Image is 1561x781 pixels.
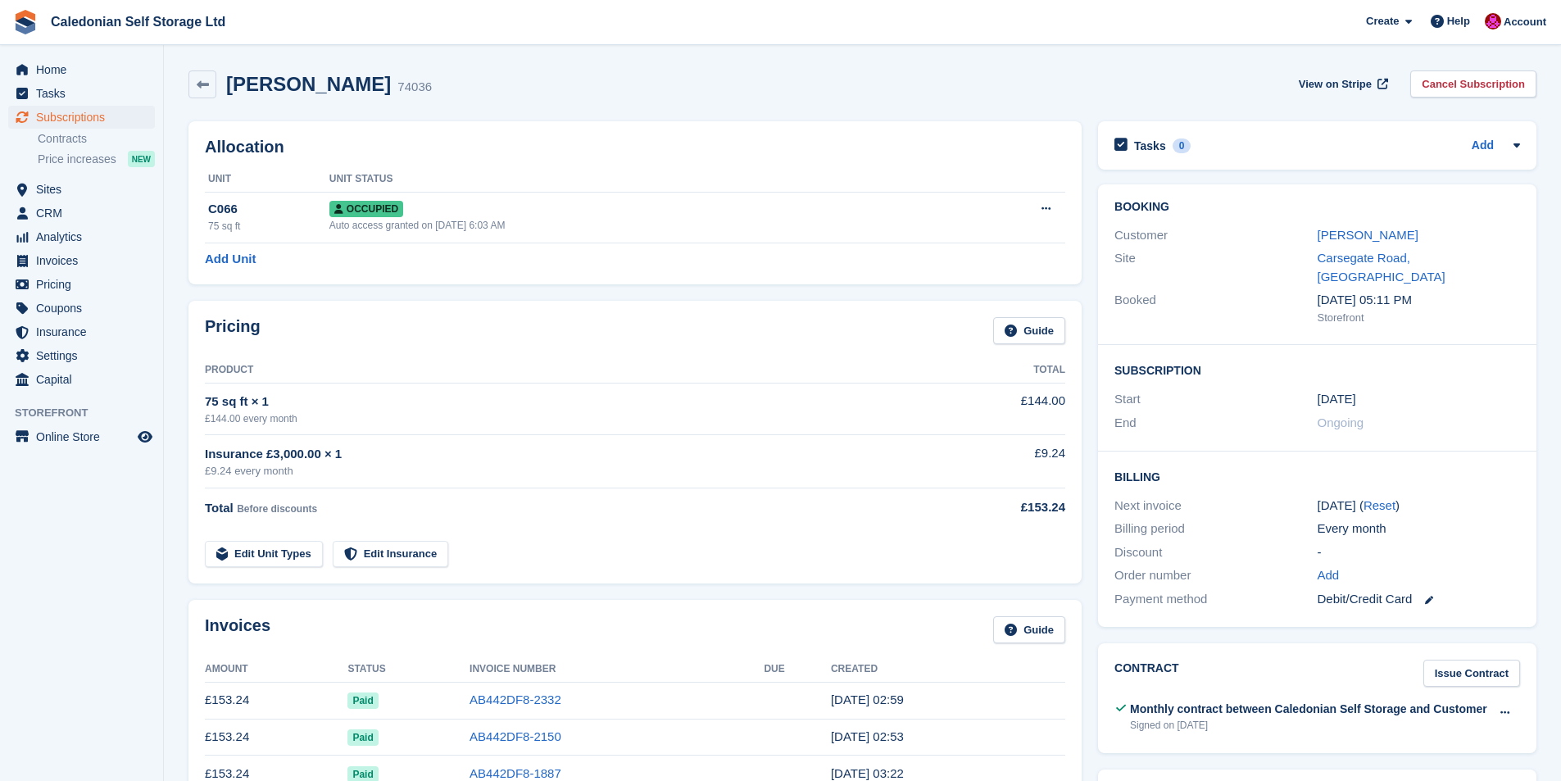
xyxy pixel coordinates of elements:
div: Every month [1318,520,1520,538]
a: AB442DF8-1887 [470,766,561,780]
span: Create [1366,13,1399,30]
span: Total [205,501,234,515]
th: Amount [205,656,347,683]
div: - [1318,543,1520,562]
div: 75 sq ft [208,219,329,234]
a: Contracts [38,131,155,147]
a: Edit Insurance [333,541,449,568]
img: Donald Mathieson [1485,13,1501,30]
td: £153.24 [205,719,347,756]
a: Caledonian Self Storage Ltd [44,8,232,35]
span: Analytics [36,225,134,248]
time: 2025-07-01 02:22:21 UTC [831,766,904,780]
time: 2025-08-01 01:53:15 UTC [831,729,904,743]
div: £144.00 every month [205,411,933,426]
a: View on Stripe [1292,70,1391,98]
a: menu [8,425,155,448]
a: AB442DF8-2332 [470,692,561,706]
span: CRM [36,202,134,225]
a: Price increases NEW [38,150,155,168]
a: Issue Contract [1423,660,1520,687]
span: Settings [36,344,134,367]
a: Guide [993,616,1065,643]
h2: [PERSON_NAME] [226,73,391,95]
div: Payment method [1114,590,1317,609]
a: Reset [1364,498,1395,512]
div: Site [1114,249,1317,286]
a: menu [8,58,155,81]
h2: Subscription [1114,361,1520,378]
div: £9.24 every month [205,463,933,479]
div: End [1114,414,1317,433]
div: Discount [1114,543,1317,562]
div: C066 [208,200,329,219]
a: Add Unit [205,250,256,269]
span: Help [1447,13,1470,30]
th: Invoice Number [470,656,764,683]
span: Sites [36,178,134,201]
h2: Allocation [205,138,1065,157]
h2: Contract [1114,660,1179,687]
img: stora-icon-8386f47178a22dfd0bd8f6a31ec36ba5ce8667c1dd55bd0f319d3a0aa187defe.svg [13,10,38,34]
a: Guide [993,317,1065,344]
span: Home [36,58,134,81]
th: Unit [205,166,329,193]
a: Preview store [135,427,155,447]
time: 2025-03-01 01:00:00 UTC [1318,390,1356,409]
div: [DATE] ( ) [1318,497,1520,515]
span: Insurance [36,320,134,343]
a: Carsegate Road, [GEOGRAPHIC_DATA] [1318,251,1445,284]
td: £9.24 [933,435,1065,488]
span: Before discounts [237,503,317,515]
a: menu [8,249,155,272]
td: £144.00 [933,383,1065,434]
div: Debit/Credit Card [1318,590,1520,609]
a: menu [8,82,155,105]
a: menu [8,320,155,343]
a: menu [8,273,155,296]
div: Auto access granted on [DATE] 6:03 AM [329,218,945,233]
th: Due [764,656,831,683]
span: View on Stripe [1299,76,1372,93]
th: Status [347,656,470,683]
div: 74036 [397,78,432,97]
div: Monthly contract between Caledonian Self Storage and Customer [1130,701,1487,718]
div: Storefront [1318,310,1520,326]
span: Coupons [36,297,134,320]
div: Booked [1114,291,1317,325]
td: £153.24 [205,682,347,719]
th: Unit Status [329,166,945,193]
th: Created [831,656,1065,683]
div: Billing period [1114,520,1317,538]
span: Paid [347,692,378,709]
a: menu [8,178,155,201]
span: Subscriptions [36,106,134,129]
h2: Invoices [205,616,270,643]
span: Pricing [36,273,134,296]
div: 75 sq ft × 1 [205,393,933,411]
a: menu [8,225,155,248]
a: [PERSON_NAME] [1318,228,1418,242]
a: AB442DF8-2150 [470,729,561,743]
a: menu [8,368,155,391]
a: Add [1472,137,1494,156]
span: Price increases [38,152,116,167]
a: Cancel Subscription [1410,70,1536,98]
span: Ongoing [1318,415,1364,429]
span: Invoices [36,249,134,272]
h2: Booking [1114,201,1520,214]
div: [DATE] 05:11 PM [1318,291,1520,310]
th: Product [205,357,933,384]
div: £153.24 [933,498,1065,517]
div: Next invoice [1114,497,1317,515]
span: Occupied [329,201,403,217]
div: Start [1114,390,1317,409]
h2: Billing [1114,468,1520,484]
span: Tasks [36,82,134,105]
span: Online Store [36,425,134,448]
a: menu [8,344,155,367]
div: Order number [1114,566,1317,585]
a: menu [8,297,155,320]
div: Insurance £3,000.00 × 1 [205,445,933,464]
time: 2025-09-01 01:59:04 UTC [831,692,904,706]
